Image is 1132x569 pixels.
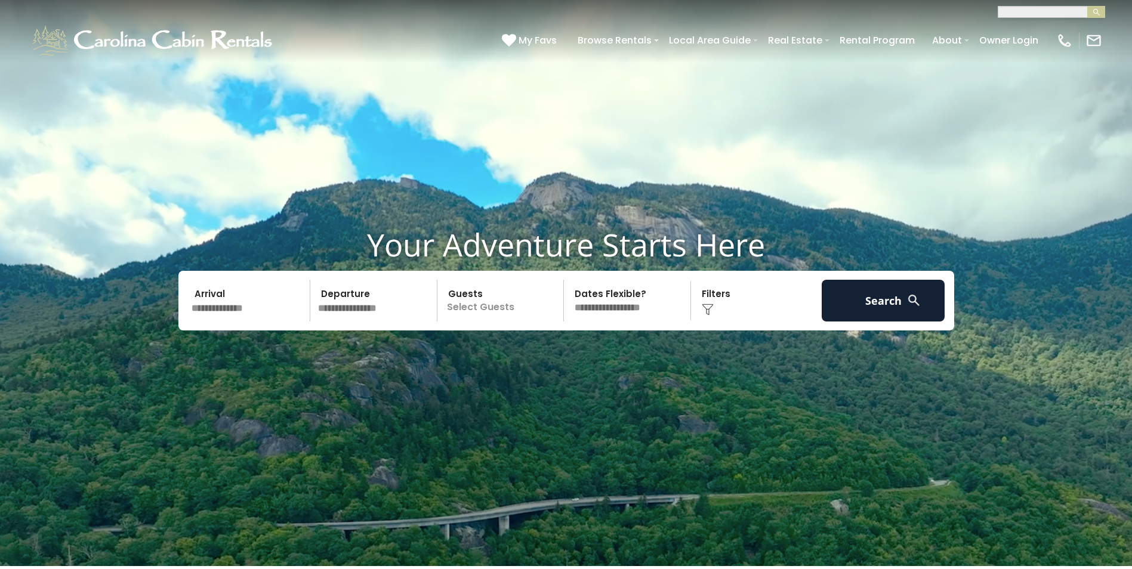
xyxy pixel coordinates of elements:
[1056,32,1073,49] img: phone-regular-white.png
[663,30,757,51] a: Local Area Guide
[762,30,828,51] a: Real Estate
[834,30,921,51] a: Rental Program
[572,30,658,51] a: Browse Rentals
[9,226,1123,263] h1: Your Adventure Starts Here
[441,280,564,321] p: Select Guests
[502,33,560,48] a: My Favs
[822,280,945,321] button: Search
[1085,32,1102,49] img: mail-regular-white.png
[926,30,968,51] a: About
[30,23,277,58] img: White-1-1-2.png
[519,33,557,48] span: My Favs
[702,304,714,316] img: filter--v1.png
[973,30,1044,51] a: Owner Login
[906,293,921,308] img: search-regular-white.png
